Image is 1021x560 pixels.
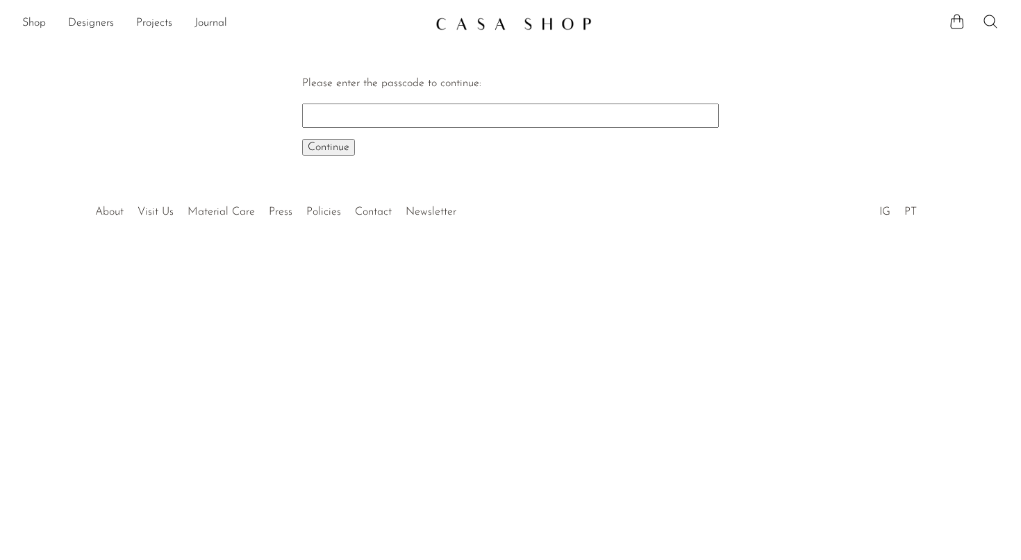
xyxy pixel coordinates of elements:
[22,12,424,35] ul: NEW HEADER MENU
[68,15,114,33] a: Designers
[138,206,174,217] a: Visit Us
[95,206,124,217] a: About
[88,195,463,222] ul: Quick links
[22,15,46,33] a: Shop
[188,206,255,217] a: Material Care
[308,142,349,153] span: Continue
[136,15,172,33] a: Projects
[22,12,424,35] nav: Desktop navigation
[872,195,924,222] ul: Social Medias
[302,78,481,89] label: Please enter the passcode to continue:
[306,206,341,217] a: Policies
[355,206,392,217] a: Contact
[904,206,917,217] a: PT
[879,206,890,217] a: IG
[194,15,227,33] a: Journal
[269,206,292,217] a: Press
[302,139,355,156] button: Continue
